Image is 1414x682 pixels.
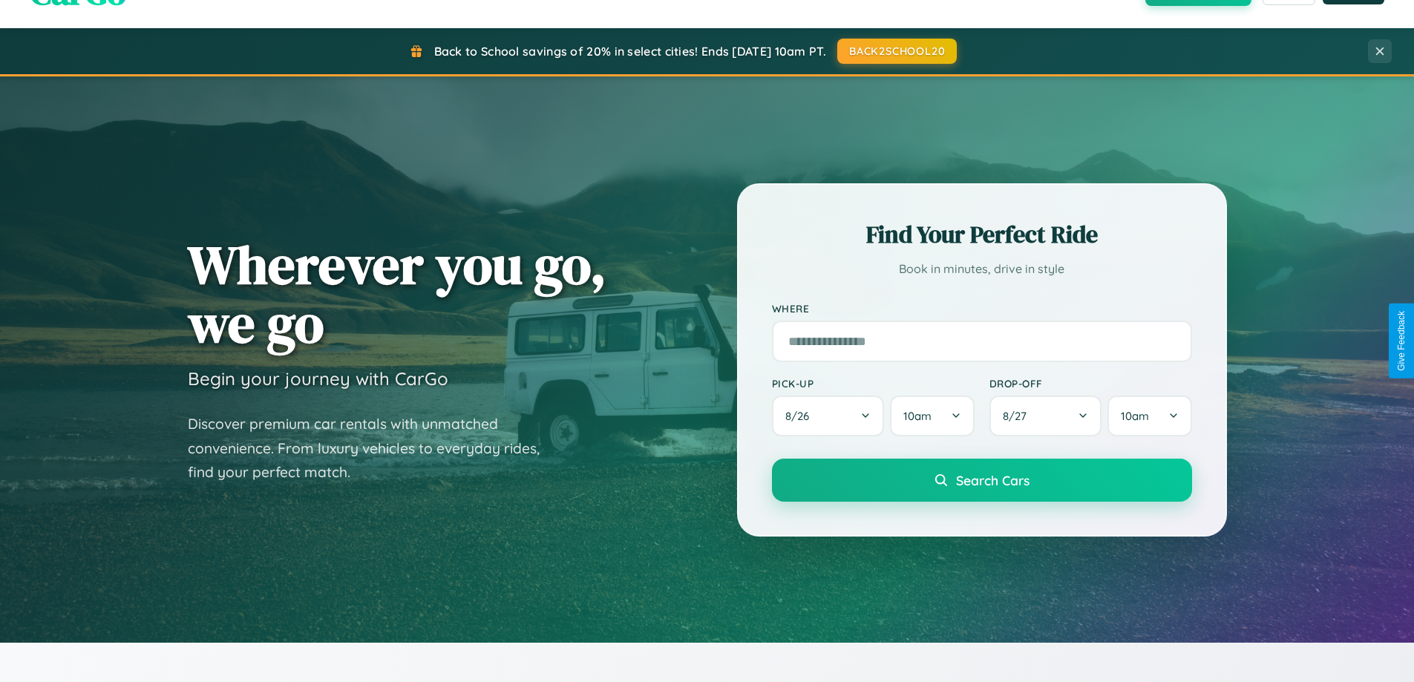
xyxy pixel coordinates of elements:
label: Pick-up [772,377,975,390]
span: Back to School savings of 20% in select cities! Ends [DATE] 10am PT. [434,44,826,59]
button: 8/27 [989,396,1102,436]
h1: Wherever you go, we go [188,235,606,353]
span: 8 / 27 [1003,409,1034,423]
label: Drop-off [989,377,1192,390]
div: Give Feedback [1396,311,1407,371]
h3: Begin your journey with CarGo [188,367,448,390]
label: Where [772,302,1192,315]
button: 10am [890,396,974,436]
button: 10am [1107,396,1191,436]
span: 10am [903,409,932,423]
button: BACK2SCHOOL20 [837,39,957,64]
h2: Find Your Perfect Ride [772,218,1192,251]
span: Search Cars [956,472,1030,488]
span: 10am [1121,409,1149,423]
span: 8 / 26 [785,409,816,423]
p: Book in minutes, drive in style [772,258,1192,280]
button: 8/26 [772,396,885,436]
p: Discover premium car rentals with unmatched convenience. From luxury vehicles to everyday rides, ... [188,412,559,485]
button: Search Cars [772,459,1192,502]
